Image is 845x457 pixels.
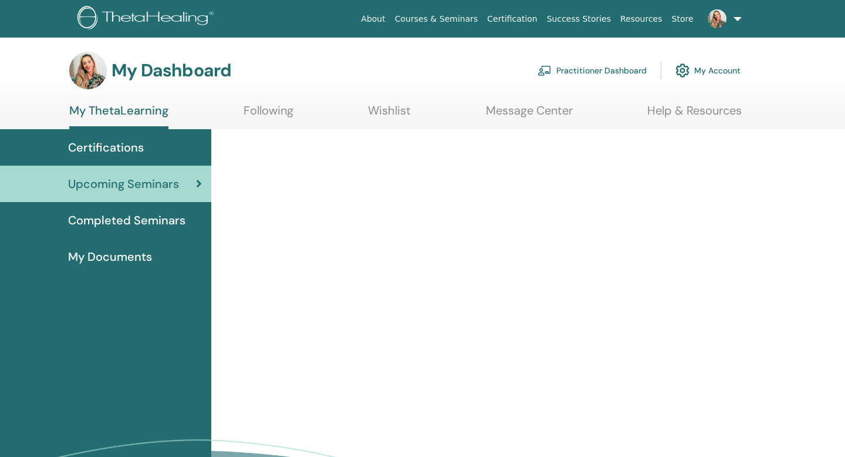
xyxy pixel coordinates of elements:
[368,103,411,126] a: Wishlist
[647,103,742,126] a: Help & Resources
[68,175,179,193] span: Upcoming Seminars
[675,61,689,80] img: cog.svg
[616,8,667,30] a: Resources
[667,8,698,30] a: Store
[538,65,552,76] img: chalkboard-teacher.svg
[482,8,542,30] a: Certification
[486,103,573,126] a: Message Center
[356,8,390,30] a: About
[542,8,616,30] a: Success Stories
[111,60,231,81] h3: My Dashboard
[69,52,107,89] img: default.jpg
[68,139,144,156] span: Certifications
[538,58,647,83] a: Practitioner Dashboard
[68,211,185,229] span: Completed Seminars
[675,58,741,83] a: My Account
[77,6,218,32] img: logo.png
[708,9,726,28] img: default.jpg
[244,103,293,126] a: Following
[390,8,483,30] a: Courses & Seminars
[68,248,152,266] span: My Documents
[69,103,168,129] a: My ThetaLearning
